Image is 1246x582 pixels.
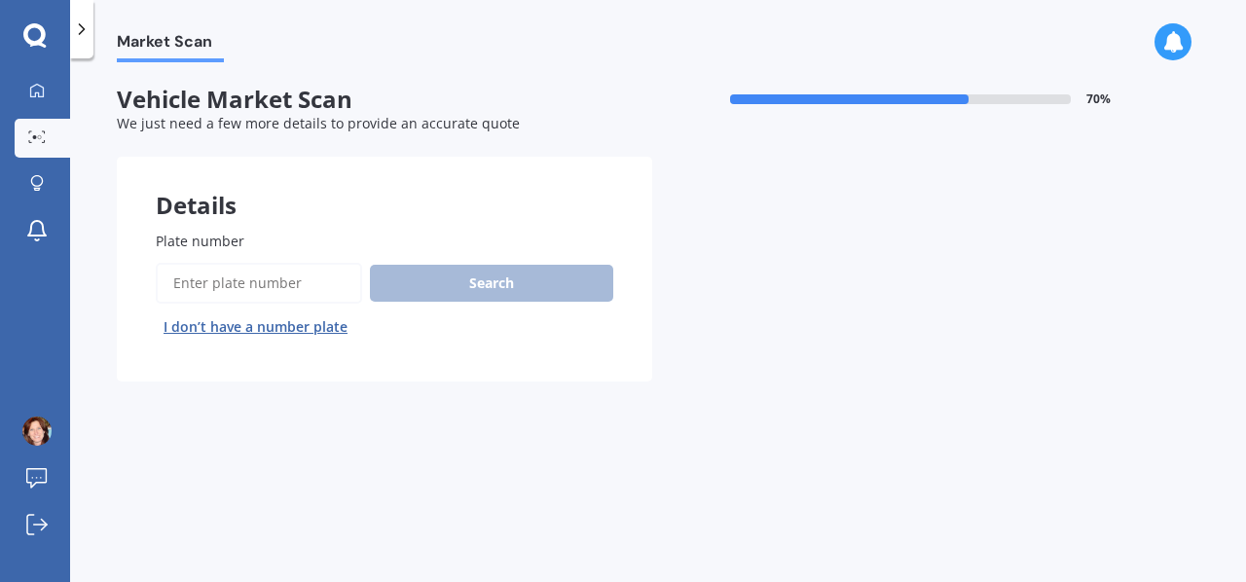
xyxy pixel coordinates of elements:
span: Plate number [156,232,244,250]
span: Vehicle Market Scan [117,86,652,114]
span: 70 % [1086,92,1111,106]
input: Enter plate number [156,263,362,304]
div: Details [117,157,652,215]
button: I don’t have a number plate [156,311,355,343]
span: Market Scan [117,32,224,58]
img: ACg8ocIgeuhgEu7oxwLn2HTkniLZJ5ibzFQWF2MBkg_1Icy3YottgDs=s96-c [22,417,52,446]
span: We just need a few more details to provide an accurate quote [117,114,520,132]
